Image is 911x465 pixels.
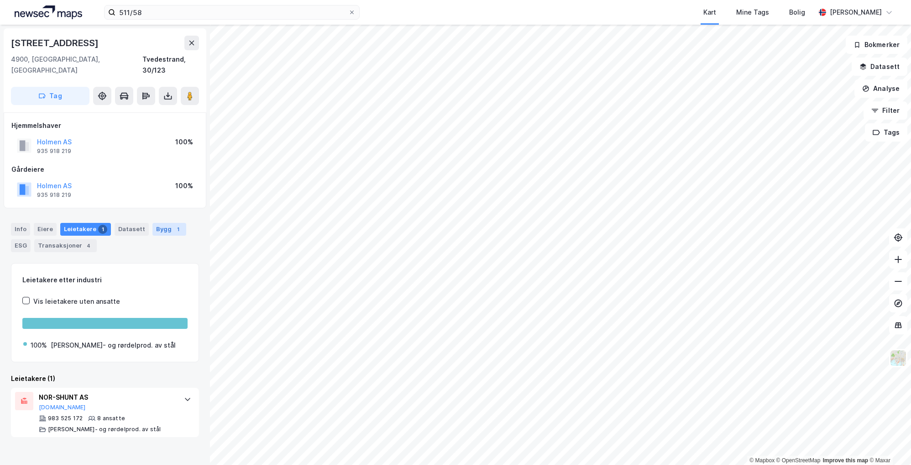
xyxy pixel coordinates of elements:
[34,223,57,236] div: Eiere
[890,349,907,367] img: Z
[115,5,348,19] input: Søk på adresse, matrikkel, gårdeiere, leietakere eller personer
[823,457,868,464] a: Improve this map
[51,340,176,351] div: [PERSON_NAME]- og rørdelprod. av stål
[703,7,716,18] div: Kart
[37,191,71,199] div: 935 918 219
[142,54,199,76] div: Tvedestrand, 30/123
[11,164,199,175] div: Gårdeiere
[846,36,907,54] button: Bokmerker
[11,54,142,76] div: 4900, [GEOGRAPHIC_DATA], [GEOGRAPHIC_DATA]
[865,421,911,465] div: Kontrollprogram for chat
[37,148,71,155] div: 935 918 219
[84,241,93,250] div: 4
[864,101,907,120] button: Filter
[11,239,31,252] div: ESG
[60,223,111,236] div: Leietakere
[15,5,82,19] img: logo.a4113a55bc3d86da70a041830d287a7e.svg
[854,79,907,98] button: Analyse
[34,239,97,252] div: Transaksjoner
[11,87,89,105] button: Tag
[173,225,183,234] div: 1
[789,7,805,18] div: Bolig
[115,223,149,236] div: Datasett
[11,373,199,384] div: Leietakere (1)
[776,457,821,464] a: OpenStreetMap
[865,123,907,142] button: Tags
[33,296,120,307] div: Vis leietakere uten ansatte
[11,36,100,50] div: [STREET_ADDRESS]
[48,426,161,433] div: [PERSON_NAME]- og rørdelprod. av stål
[175,180,193,191] div: 100%
[97,415,125,422] div: 8 ansatte
[48,415,83,422] div: 983 525 172
[31,340,47,351] div: 100%
[736,7,769,18] div: Mine Tags
[152,223,186,236] div: Bygg
[830,7,882,18] div: [PERSON_NAME]
[175,137,193,148] div: 100%
[11,120,199,131] div: Hjemmelshaver
[22,275,188,285] div: Leietakere etter industri
[11,223,30,236] div: Info
[98,225,107,234] div: 1
[749,457,775,464] a: Mapbox
[865,421,911,465] iframe: Chat Widget
[852,58,907,76] button: Datasett
[39,392,175,403] div: NOR-SHUNT AS
[39,404,86,411] button: [DOMAIN_NAME]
